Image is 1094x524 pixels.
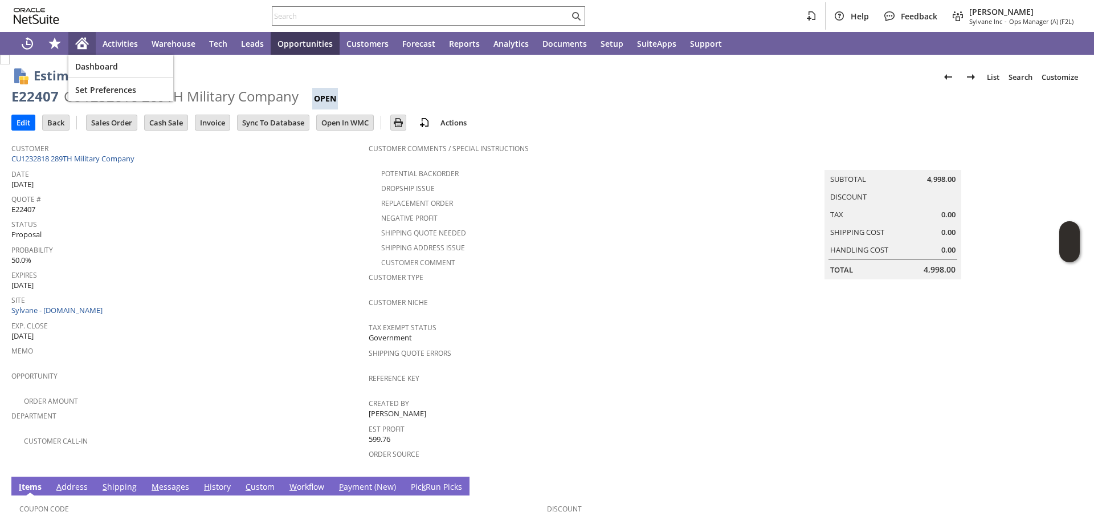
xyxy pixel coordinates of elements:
a: Shipping Quote Errors [369,348,451,358]
span: [PERSON_NAME] [969,6,1073,17]
a: Set Preferences [68,78,173,101]
a: PickRun Picks [408,481,465,494]
input: Open In WMC [317,115,373,130]
span: 0.00 [941,245,956,255]
input: Invoice [195,115,230,130]
a: Unrolled view on [1062,479,1076,493]
svg: logo [14,8,59,24]
a: Quote # [11,194,41,204]
span: Feedback [901,11,937,22]
span: SuiteApps [637,38,676,49]
a: Recent Records [14,32,41,55]
span: Sylvane Inc [969,17,1002,26]
a: Customer Niche [369,298,428,307]
input: Edit [12,115,35,130]
img: Print [391,116,405,129]
svg: Shortcuts [48,36,62,50]
a: Department [11,411,56,421]
span: [DATE] [11,179,34,190]
a: Customer Comments / Special Instructions [369,144,529,153]
img: add-record.svg [418,116,431,129]
span: - [1005,17,1007,26]
a: Status [11,220,37,229]
a: Items [16,481,44,494]
span: 4,998.00 [924,264,956,275]
span: Warehouse [152,38,195,49]
a: Replacement Order [381,198,453,208]
a: Opportunities [271,32,340,55]
input: Search [272,9,569,23]
span: Setup [601,38,623,49]
a: History [201,481,234,494]
a: Subtotal [830,174,866,184]
span: Help [851,11,869,22]
a: Payment (New) [336,481,399,494]
a: Leads [234,32,271,55]
h1: Estimate [34,66,89,85]
span: E22407 [11,204,35,215]
span: Reports [449,38,480,49]
span: Activities [103,38,138,49]
span: S [103,481,107,492]
svg: Recent Records [21,36,34,50]
a: Shipping Quote Needed [381,228,466,238]
a: Forecast [395,32,442,55]
a: Warehouse [145,32,202,55]
a: Activities [96,32,145,55]
span: [DATE] [11,280,34,291]
span: Documents [542,38,587,49]
span: A [56,481,62,492]
span: Set Preferences [75,84,166,95]
input: Sales Order [87,115,137,130]
a: Negative Profit [381,213,438,223]
a: Dashboard [68,55,173,78]
a: Customize [1037,68,1083,86]
a: Reports [442,32,487,55]
a: Tax Exempt Status [369,323,436,332]
a: Exp. Close [11,321,48,331]
a: Actions [436,117,471,128]
span: Customers [346,38,389,49]
a: Documents [536,32,594,55]
a: Shipping [100,481,140,494]
a: Coupon Code [19,504,69,514]
span: Government [369,332,412,343]
input: Print [391,115,406,130]
a: Workflow [287,481,327,494]
input: Sync To Database [238,115,309,130]
a: Address [54,481,91,494]
a: Setup [594,32,630,55]
a: Shipping Address Issue [381,243,465,253]
span: Dashboard [75,61,166,72]
a: Total [830,265,853,275]
a: Order Amount [24,396,78,406]
span: H [204,481,210,492]
a: Created By [369,399,409,408]
a: Expires [11,270,37,280]
span: Leads [241,38,264,49]
span: P [339,481,344,492]
span: Forecast [402,38,435,49]
svg: Search [569,9,583,23]
a: CU1232818 289TH Military Company [11,153,137,164]
a: Date [11,169,29,179]
svg: Home [75,36,89,50]
span: 50.0% [11,255,31,266]
a: Tax [830,209,843,220]
a: Customer Comment [381,258,455,267]
img: Next [964,70,978,84]
a: Discount [830,192,867,202]
a: Tech [202,32,234,55]
a: Order Source [369,449,419,459]
span: C [246,481,251,492]
a: Dropship Issue [381,184,435,193]
a: Home [68,32,96,55]
a: Reference Key [369,373,419,383]
span: 0.00 [941,209,956,220]
input: Cash Sale [145,115,187,130]
span: M [152,481,159,492]
span: W [289,481,297,492]
div: CU1232818 289TH Military Company [64,87,299,105]
a: Probability [11,245,53,255]
a: Memo [11,346,33,356]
